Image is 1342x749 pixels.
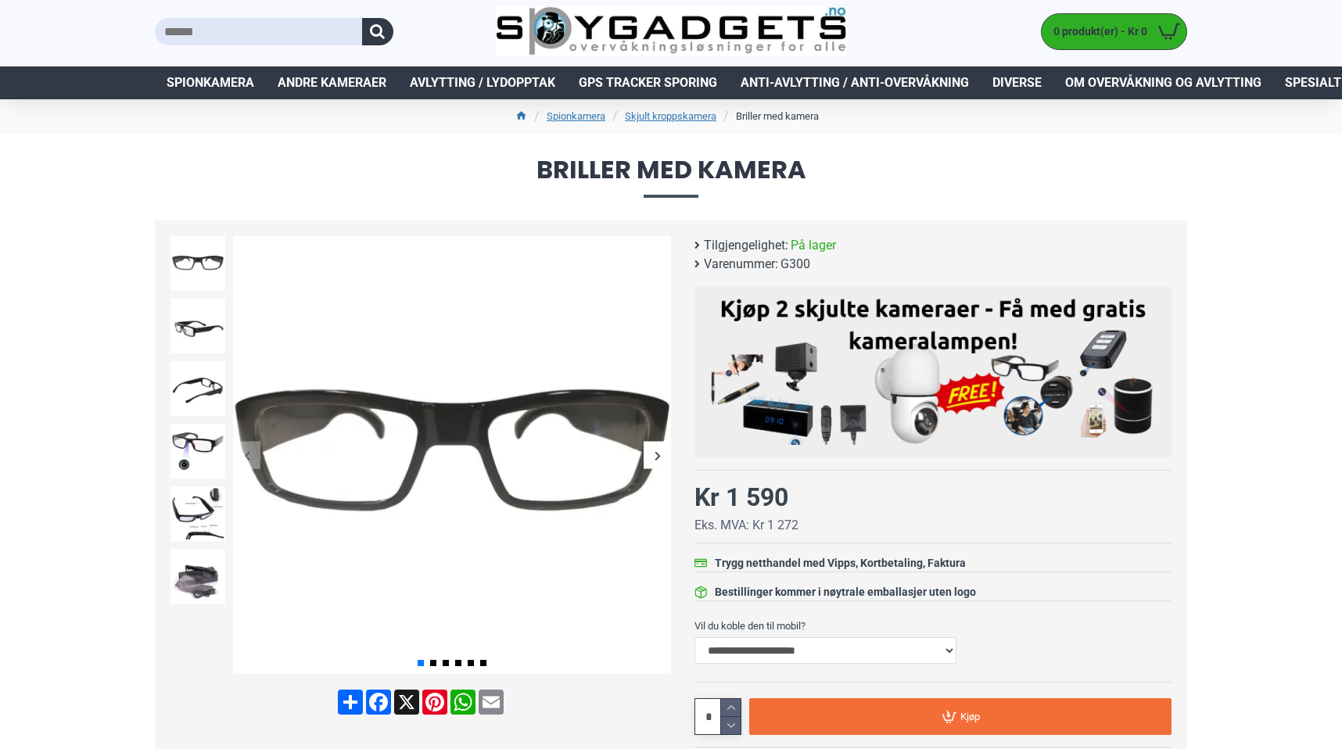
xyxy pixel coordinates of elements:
[644,442,671,469] div: Next slide
[694,613,1172,638] label: Vil du koble den til mobil?
[421,690,449,715] a: Pinterest
[704,236,788,255] b: Tilgjengelighet:
[579,73,717,92] span: GPS Tracker Sporing
[468,660,474,666] span: Go to slide 5
[170,299,225,353] img: Spionbriller med kamera - SpyGadgets.no
[547,109,605,124] a: Spionkamera
[780,255,810,274] span: G300
[455,660,461,666] span: Go to slide 4
[496,6,847,57] img: SpyGadgets.no
[443,660,449,666] span: Go to slide 3
[278,73,386,92] span: Andre kameraer
[266,66,398,99] a: Andre kameraer
[410,73,555,92] span: Avlytting / Lydopptak
[715,555,966,572] div: Trygg netthandel med Vipps, Kortbetaling, Faktura
[960,711,980,722] span: Kjøp
[992,73,1042,92] span: Diverse
[791,236,836,255] span: På lager
[233,236,671,674] img: Spionbriller med kamera - SpyGadgets.no
[336,690,364,715] a: Share
[170,549,225,604] img: Spionbriller med kamera - SpyGadgets.no
[741,73,969,92] span: Anti-avlytting / Anti-overvåkning
[625,109,716,124] a: Skjult kroppskamera
[715,584,976,600] div: Bestillinger kommer i nøytrale emballasjer uten logo
[155,157,1187,197] span: Briller med kamera
[364,690,393,715] a: Facebook
[1065,73,1261,92] span: Om overvåkning og avlytting
[170,424,225,478] img: Spionbriller med kamera - SpyGadgets.no
[449,690,477,715] a: WhatsApp
[729,66,981,99] a: Anti-avlytting / Anti-overvåkning
[1042,14,1186,49] a: 0 produkt(er) - Kr 0
[1053,66,1273,99] a: Om overvåkning og avlytting
[233,442,260,469] div: Previous slide
[170,361,225,416] img: Spionbriller med kamera - SpyGadgets.no
[694,478,788,516] div: Kr 1 590
[704,255,778,274] b: Varenummer:
[1042,23,1151,40] span: 0 produkt(er) - Kr 0
[170,486,225,541] img: Spionbriller med kamera - SpyGadgets.no
[398,66,567,99] a: Avlytting / Lydopptak
[430,660,436,666] span: Go to slide 2
[567,66,729,99] a: GPS Tracker Sporing
[170,236,225,291] img: Spionbriller med kamera - SpyGadgets.no
[418,660,424,666] span: Go to slide 1
[981,66,1053,99] a: Diverse
[706,295,1160,445] img: Kjøp 2 skjulte kameraer – Få med gratis kameralampe!
[480,660,486,666] span: Go to slide 6
[393,690,421,715] a: X
[167,73,254,92] span: Spionkamera
[155,66,266,99] a: Spionkamera
[477,690,505,715] a: Email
